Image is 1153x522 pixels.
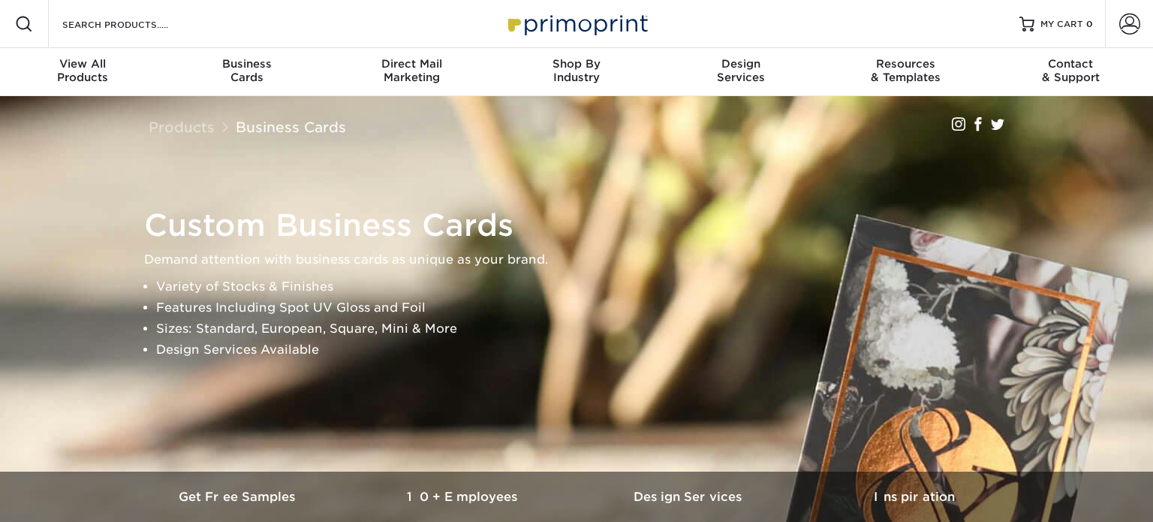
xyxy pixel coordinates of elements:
span: 0 [1086,19,1093,29]
div: Services [659,57,823,84]
a: BusinessCards [164,48,329,96]
h3: 10+ Employees [351,490,576,504]
a: Direct MailMarketing [330,48,494,96]
span: MY CART [1040,18,1083,31]
a: Shop ByIndustry [494,48,658,96]
a: Resources& Templates [823,48,988,96]
h3: Get Free Samples [126,490,351,504]
h3: Inspiration [802,490,1027,504]
input: SEARCH PRODUCTS..... [61,15,207,33]
p: Demand attention with business cards as unique as your brand. [144,249,1022,270]
a: Design Services [576,472,802,522]
span: Contact [989,57,1153,71]
span: Business [164,57,329,71]
li: Design Services Available [156,339,1022,361]
img: Primoprint [501,8,652,40]
a: Products [149,119,215,135]
a: Contact& Support [989,48,1153,96]
li: Features Including Spot UV Gloss and Foil [156,297,1022,318]
a: Get Free Samples [126,472,351,522]
span: Direct Mail [330,57,494,71]
div: Cards [164,57,329,84]
a: Inspiration [802,472,1027,522]
div: Industry [494,57,658,84]
a: DesignServices [659,48,823,96]
span: Design [659,57,823,71]
div: Marketing [330,57,494,84]
h3: Design Services [576,490,802,504]
a: Business Cards [236,119,346,135]
a: 10+ Employees [351,472,576,522]
h1: Custom Business Cards [144,207,1022,243]
span: Shop By [494,57,658,71]
div: & Templates [823,57,988,84]
li: Variety of Stocks & Finishes [156,276,1022,297]
div: & Support [989,57,1153,84]
li: Sizes: Standard, European, Square, Mini & More [156,318,1022,339]
span: Resources [823,57,988,71]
